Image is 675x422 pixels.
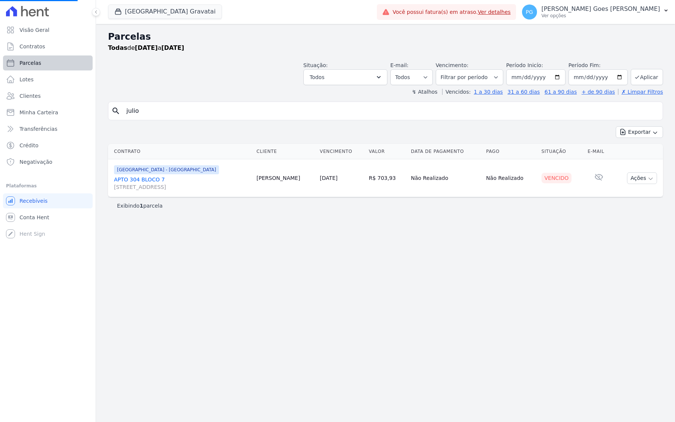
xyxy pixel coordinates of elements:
label: ↯ Atalhos [412,89,437,95]
th: Pago [483,144,538,159]
td: Não Realizado [483,159,538,197]
a: + de 90 dias [582,89,615,95]
label: Vencidos: [442,89,471,95]
button: Ações [627,172,657,184]
p: Exibindo parcela [117,202,163,210]
label: Período Fim: [568,61,628,69]
a: Negativação [3,154,93,169]
h2: Parcelas [108,30,663,43]
span: PG [526,9,533,15]
th: Situação [538,144,585,159]
a: Visão Geral [3,22,93,37]
label: Vencimento: [436,62,468,68]
a: Recebíveis [3,193,93,208]
a: Conta Hent [3,210,93,225]
label: E-mail: [390,62,409,68]
th: Vencimento [317,144,366,159]
span: Negativação [19,158,52,166]
p: [PERSON_NAME] Goes [PERSON_NAME] [541,5,660,13]
span: Transferências [19,125,57,133]
span: Lotes [19,76,34,83]
a: Clientes [3,88,93,103]
span: Contratos [19,43,45,50]
span: [GEOGRAPHIC_DATA] - [GEOGRAPHIC_DATA] [114,165,219,174]
a: Crédito [3,138,93,153]
strong: [DATE] [135,44,158,51]
a: Contratos [3,39,93,54]
th: E-mail [585,144,613,159]
span: [STREET_ADDRESS] [114,183,250,191]
span: Recebíveis [19,197,48,205]
span: Clientes [19,92,40,100]
span: Crédito [19,142,39,149]
a: Parcelas [3,55,93,70]
input: Buscar por nome do lote ou do cliente [122,103,660,118]
a: ✗ Limpar Filtros [618,89,663,95]
button: Aplicar [631,69,663,85]
th: Contrato [108,144,253,159]
span: Visão Geral [19,26,49,34]
button: Exportar [616,126,663,138]
strong: [DATE] [161,44,184,51]
span: Parcelas [19,59,41,67]
span: Você possui fatura(s) em atraso. [393,8,511,16]
div: Plataformas [6,181,90,190]
p: de a [108,43,184,52]
a: Transferências [3,121,93,136]
a: Lotes [3,72,93,87]
button: Todos [303,69,387,85]
span: Todos [310,73,324,82]
i: search [111,106,120,115]
span: Minha Carteira [19,109,58,116]
a: Ver detalhes [478,9,511,15]
a: 1 a 30 dias [474,89,503,95]
a: [DATE] [320,175,337,181]
b: 1 [139,203,143,209]
button: [GEOGRAPHIC_DATA] Gravatai [108,4,222,19]
label: Período Inicío: [506,62,543,68]
td: R$ 703,93 [366,159,408,197]
p: Ver opções [541,13,660,19]
th: Cliente [253,144,317,159]
td: Não Realizado [408,159,483,197]
a: 61 a 90 dias [544,89,577,95]
label: Situação: [303,62,328,68]
a: APTO 304 BLOCO 7[STREET_ADDRESS] [114,176,250,191]
th: Data de Pagamento [408,144,483,159]
strong: Todas [108,44,127,51]
td: [PERSON_NAME] [253,159,317,197]
button: PG [PERSON_NAME] Goes [PERSON_NAME] Ver opções [516,1,675,22]
th: Valor [366,144,408,159]
a: Minha Carteira [3,105,93,120]
div: Vencido [541,173,572,183]
a: 31 a 60 dias [507,89,540,95]
span: Conta Hent [19,214,49,221]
